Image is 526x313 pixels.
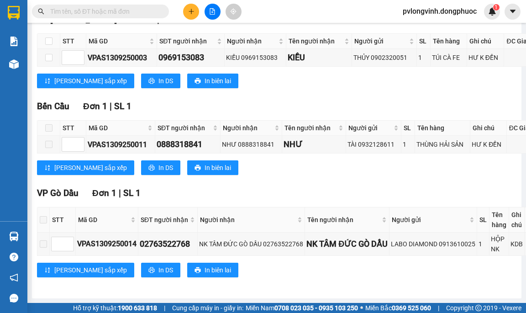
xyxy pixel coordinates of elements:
span: search [38,8,44,15]
div: VPAS1309250003 [88,52,155,64]
span: notification [10,273,18,282]
div: VPAS1309250014 [77,238,137,249]
span: In biên lai [205,163,231,173]
div: HƯ K ĐỀN [468,53,503,63]
td: NHƯ [282,136,346,154]
span: [PERSON_NAME] sắp xếp [54,163,127,173]
button: aim [226,4,242,20]
div: 1 [403,139,413,149]
div: THỦY 0902320051 [353,53,415,63]
span: Đơn 1 [92,188,116,198]
div: KIỀU [288,51,350,64]
div: TÀI 0932128611 [347,139,400,149]
span: In DS [158,76,173,86]
td: 02763522768 [138,233,198,256]
th: Tên hàng [489,207,509,233]
img: logo-vxr [8,6,20,20]
td: VPAS1309250011 [86,136,155,154]
button: caret-down [505,4,521,20]
span: plus [188,8,195,15]
th: SL [477,207,489,233]
span: | [164,303,165,313]
span: Người nhận [227,36,277,46]
sup: 1 [493,4,500,11]
span: printer [148,267,155,274]
div: 0888318841 [157,138,219,151]
span: Người gửi [392,215,468,225]
span: Người nhận [200,215,295,225]
td: 0969153083 [157,49,224,67]
span: | [110,101,112,111]
td: KIỀU [286,49,352,67]
th: SL [401,121,415,136]
div: HƯ K ĐỀN [472,139,505,149]
span: Hỗ trợ kỹ thuật: [73,303,157,313]
span: SL 1 [123,188,141,198]
th: STT [60,121,86,136]
div: NHƯ [284,138,344,151]
th: Tên hàng [431,34,467,49]
span: Mã GD [89,36,147,46]
span: file-add [209,8,216,15]
span: ⚪️ [360,306,363,310]
div: NHƯ 0888318841 [222,139,280,149]
th: SL [417,34,431,49]
button: printerIn DS [141,160,180,175]
span: [PERSON_NAME] sắp xếp [54,265,127,275]
strong: 0369 525 060 [392,304,431,312]
span: SĐT người nhận [158,123,211,133]
span: Bến Cầu [37,101,69,111]
span: pvlongvinh.dongphuoc [395,5,484,17]
div: NK TÂM ĐỨC GÒ DẦU 02763522768 [199,239,303,249]
div: 1 [418,53,429,63]
span: printer [148,164,155,172]
div: THÙNG HẢI SẢN [416,139,468,149]
div: NK TÂM ĐỨC GÒ DẦU [306,238,388,250]
span: | [438,303,439,313]
span: SĐT người nhận [141,215,188,225]
button: printerIn biên lai [187,160,238,175]
span: Cung cấp máy in - giấy in: [172,303,243,313]
th: Ghi chú [467,34,505,49]
span: printer [195,78,201,85]
button: printerIn DS [141,74,180,88]
span: SĐT người nhận [159,36,215,46]
div: TÚI CÀ FE [432,53,465,63]
span: Đơn 1 [83,101,107,111]
span: [PERSON_NAME] sắp xếp [54,76,127,86]
button: sort-ascending[PERSON_NAME] sắp xếp [37,160,134,175]
div: HỘP NK [491,234,507,254]
button: sort-ascending[PERSON_NAME] sắp xếp [37,263,134,277]
span: sort-ascending [44,78,51,85]
td: 0888318841 [155,136,221,154]
th: Ghi chú [509,207,525,233]
span: In biên lai [205,265,231,275]
span: Mã GD [78,215,129,225]
div: VPAS1309250011 [88,139,153,150]
th: Ghi chú [470,121,507,136]
span: sort-ascending [44,267,51,274]
span: printer [195,164,201,172]
strong: 1900 633 818 [118,304,157,312]
span: sort-ascending [44,164,51,172]
span: aim [230,8,237,15]
span: question-circle [10,253,18,261]
span: Tên người nhận [307,215,380,225]
span: Người gửi [354,36,407,46]
span: In DS [158,163,173,173]
button: file-add [205,4,221,20]
img: icon-new-feature [488,7,496,16]
button: printerIn biên lai [187,74,238,88]
th: STT [60,34,86,49]
span: | [119,188,121,198]
button: printerIn DS [141,263,180,277]
img: solution-icon [9,37,19,46]
div: 1 [479,239,488,249]
td: VPAS1309250003 [86,49,157,67]
span: SL 1 [114,101,131,111]
div: 0969153083 [158,51,222,64]
span: 1 [494,4,498,11]
span: printer [195,267,201,274]
div: KIỀU 0969153083 [226,53,285,63]
div: KDB [510,239,523,249]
